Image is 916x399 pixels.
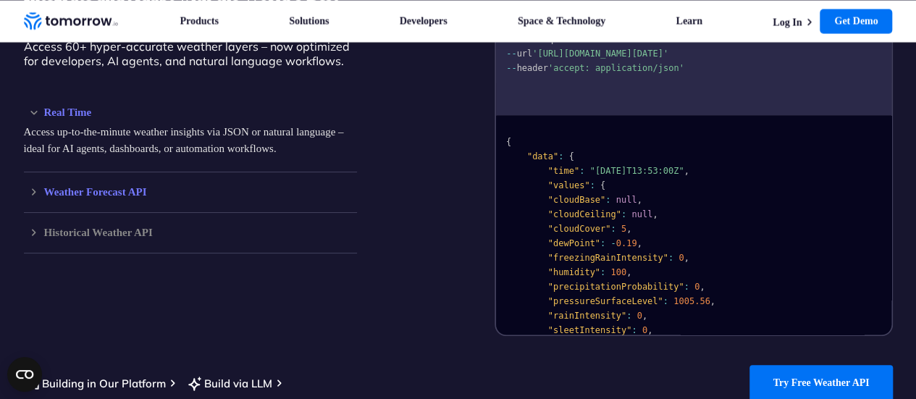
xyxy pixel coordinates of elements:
[615,194,636,204] span: null
[684,252,689,262] span: ,
[24,374,166,392] a: Building in Our Platform
[532,49,668,59] span: '[URL][DOMAIN_NAME][DATE]'
[636,194,642,204] span: ,
[626,310,631,320] span: :
[621,223,626,233] span: 5
[186,374,272,392] a: Build via LLM
[605,194,610,204] span: :
[506,49,516,59] span: --
[547,238,600,248] span: "dewPoint"
[820,9,892,33] a: Get Demo
[699,281,705,291] span: ,
[600,238,605,248] span: :
[547,180,589,190] span: "values"
[642,324,647,335] span: 0
[537,34,574,44] span: request
[573,34,589,44] span: GET
[547,324,631,335] span: "sleetIntensity"
[547,63,684,73] span: 'accept: application/json'
[773,17,802,28] a: Log In
[589,180,594,190] span: :
[24,107,357,118] h3: Real Time
[506,63,516,73] span: --
[547,165,579,175] span: "time"
[526,151,558,161] span: "data"
[547,194,605,204] span: "cloudBase"
[24,187,357,198] h3: Weather Forecast API
[631,324,636,335] span: :
[676,15,702,27] a: Learn
[289,15,329,27] a: Solutions
[663,295,668,306] span: :
[610,223,615,233] span: :
[558,151,563,161] span: :
[547,223,610,233] span: "cloudCover"
[626,266,631,277] span: ,
[642,310,647,320] span: ,
[600,266,605,277] span: :
[621,209,626,219] span: :
[24,10,118,32] a: Home link
[24,39,357,68] p: Access 60+ hyper-accurate weather layers – now optimized for developers, AI agents, and natural l...
[600,180,605,190] span: {
[710,295,715,306] span: ,
[547,281,684,291] span: "precipitationProbability"
[589,165,684,175] span: "[DATE]T13:53:00Z"
[610,266,626,277] span: 100
[684,165,689,175] span: ,
[610,238,615,248] span: -
[615,238,636,248] span: 0.19
[568,151,573,161] span: {
[400,15,448,27] a: Developers
[518,15,605,27] a: Space & Technology
[516,49,532,59] span: url
[647,324,652,335] span: ,
[547,295,663,306] span: "pressureSurfaceLevel"
[631,209,652,219] span: null
[684,281,689,291] span: :
[678,252,684,262] span: 0
[547,252,668,262] span: "freezingRainIntensity"
[506,136,511,146] span: {
[7,357,42,392] button: Open CMP widget
[626,223,631,233] span: ,
[694,281,699,291] span: 0
[506,34,527,44] span: curl
[24,227,357,238] h3: Historical Weather API
[673,295,710,306] span: 1005.56
[526,34,537,44] span: --
[652,209,657,219] span: ,
[516,63,547,73] span: header
[180,15,219,27] a: Products
[668,252,673,262] span: :
[24,124,357,157] p: Access up-to-the-minute weather insights via JSON or natural language – ideal for AI agents, dash...
[547,209,621,219] span: "cloudCeiling"
[547,266,600,277] span: "humidity"
[636,238,642,248] span: ,
[547,310,626,320] span: "rainIntensity"
[636,310,642,320] span: 0
[579,165,584,175] span: :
